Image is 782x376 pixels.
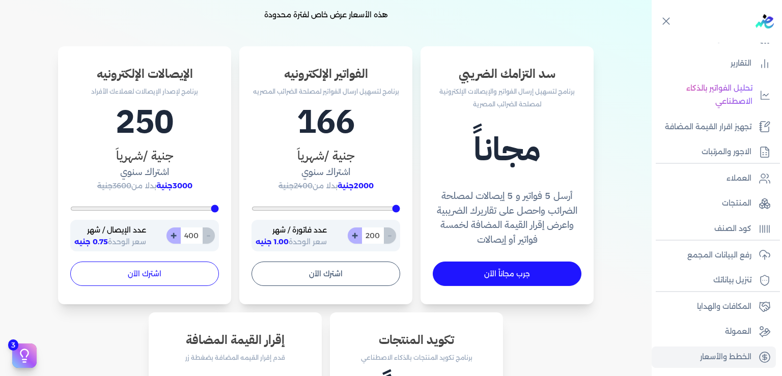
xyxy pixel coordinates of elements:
p: عدد فاتورة / شهر [256,224,327,237]
button: + [348,227,362,244]
p: رفع البيانات المجمع [687,249,751,262]
button: + [166,227,181,244]
span: 3600جنية [97,181,131,190]
h1: 166 [252,98,400,147]
a: كود الصنف [652,218,776,240]
p: التقارير [731,57,751,70]
p: العمولة [725,325,751,338]
button: اشترك الآن [252,262,400,286]
a: تحليل الفواتير بالذكاء الاصطناعي [652,78,776,112]
p: هذه الأسعار عرض خاص لفترة محدودة [8,9,644,22]
p: المكافات والهدايا [697,300,751,313]
a: المكافات والهدايا [652,296,776,317]
p: عدد الإيصال / شهر [74,224,146,237]
a: الخطط والأسعار [652,346,776,368]
h3: جنية /شهرياَ [252,147,400,165]
span: سعر الوحدة [256,237,327,246]
p: تجهيز اقرار القيمة المضافة [665,121,751,134]
p: الاجور والمرتبات [702,146,751,159]
span: سعر الوحدة [74,237,146,246]
p: تحليل الفواتير بالذكاء الاصطناعي [657,82,752,108]
a: العمولة [652,321,776,342]
a: تنزيل بياناتك [652,270,776,291]
h3: الفواتير الإلكترونيه [252,65,400,83]
span: 2400جنية [278,181,313,190]
p: الخطط والأسعار [700,351,751,364]
h1: مجاناً [433,125,581,174]
span: 3000جنية [156,181,192,190]
h3: إقرار القيمة المضافة [161,331,310,349]
a: العملاء [652,168,776,189]
button: 3 [12,343,37,368]
p: قدم إقرار القيمه المضافة بضغطة زر [161,351,310,364]
p: بدلا من [70,180,219,193]
h1: 250 [70,98,219,147]
input: 0 [361,227,384,244]
h4: اشتراك سنوي [70,165,219,180]
h4: اشتراك سنوي [252,165,400,180]
span: 0.75 جنيه [74,237,108,246]
input: 0 [180,227,203,244]
a: جرب مجاناً الآن [433,262,581,286]
p: المنتجات [722,197,751,210]
p: برنامج تكويد المنتجات بالذكاء الاصطناعي [342,351,491,364]
a: التقارير [652,53,776,74]
h3: جنية /شهرياَ [70,147,219,165]
a: المنتجات [652,193,776,214]
a: رفع البيانات المجمع [652,245,776,266]
h3: تكويد المنتجات [342,331,491,349]
a: تجهيز اقرار القيمة المضافة [652,117,776,138]
h3: الإيصالات الإلكترونيه [70,65,219,83]
p: برنامج لتسهيل ارسال الفواتير لمصلحة الضرائب المصريه [252,85,400,98]
h4: أرسل 5 فواتير و 5 إيصالات لمصلحة الضرائب واحصل على تقاريرك الضريبية واعرض إقرار القيمة المضافة لخ... [433,189,581,247]
p: برنامج لإصدار الإيصالات لعملاءك الأفراد [70,85,219,98]
img: logo [756,14,774,28]
span: 2000جنية [338,181,374,190]
p: تنزيل بياناتك [713,274,751,287]
p: برنامج لتسهيل إرسال الفواتير والإيصالات الإلكترونية لمصلحة الضرائب المصرية [433,85,581,111]
p: كود الصنف [714,222,751,236]
span: 3 [8,339,18,351]
p: العملاء [727,172,751,185]
h3: سد التزامك الضريبي [433,65,581,83]
p: بدلا من [252,180,400,193]
a: الاجور والمرتبات [652,141,776,163]
span: 1.00 جنيه [256,237,289,246]
button: اشترك الآن [70,262,219,286]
